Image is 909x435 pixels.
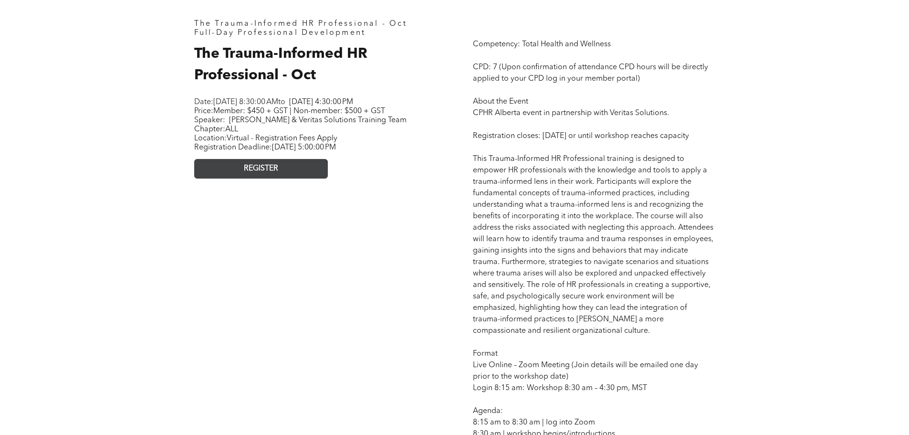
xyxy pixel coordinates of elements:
[244,164,278,173] span: REGISTER
[194,159,328,179] a: REGISTER
[194,117,225,124] span: Speaker:
[194,135,337,151] span: Location: Registration Deadline:
[194,20,407,28] span: The Trauma-Informed HR Professional - Oct
[194,107,385,115] span: Price:
[225,126,238,133] span: ALL
[194,29,366,37] span: Full-Day Professional Development
[227,135,337,142] span: Virtual - Registration Fees Apply
[213,107,385,115] span: Member: $450 + GST | Non-member: $500 + GST
[194,47,367,83] span: The Trauma-Informed HR Professional - Oct
[272,144,336,151] span: [DATE] 5:00:00 PM
[229,117,407,124] span: [PERSON_NAME] & Veritas Solutions Training Team
[194,126,238,133] span: Chapter:
[194,98,285,106] span: Date: to
[289,98,353,106] span: [DATE] 4:30:00 PM
[213,98,278,106] span: [DATE] 8:30:00 AM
